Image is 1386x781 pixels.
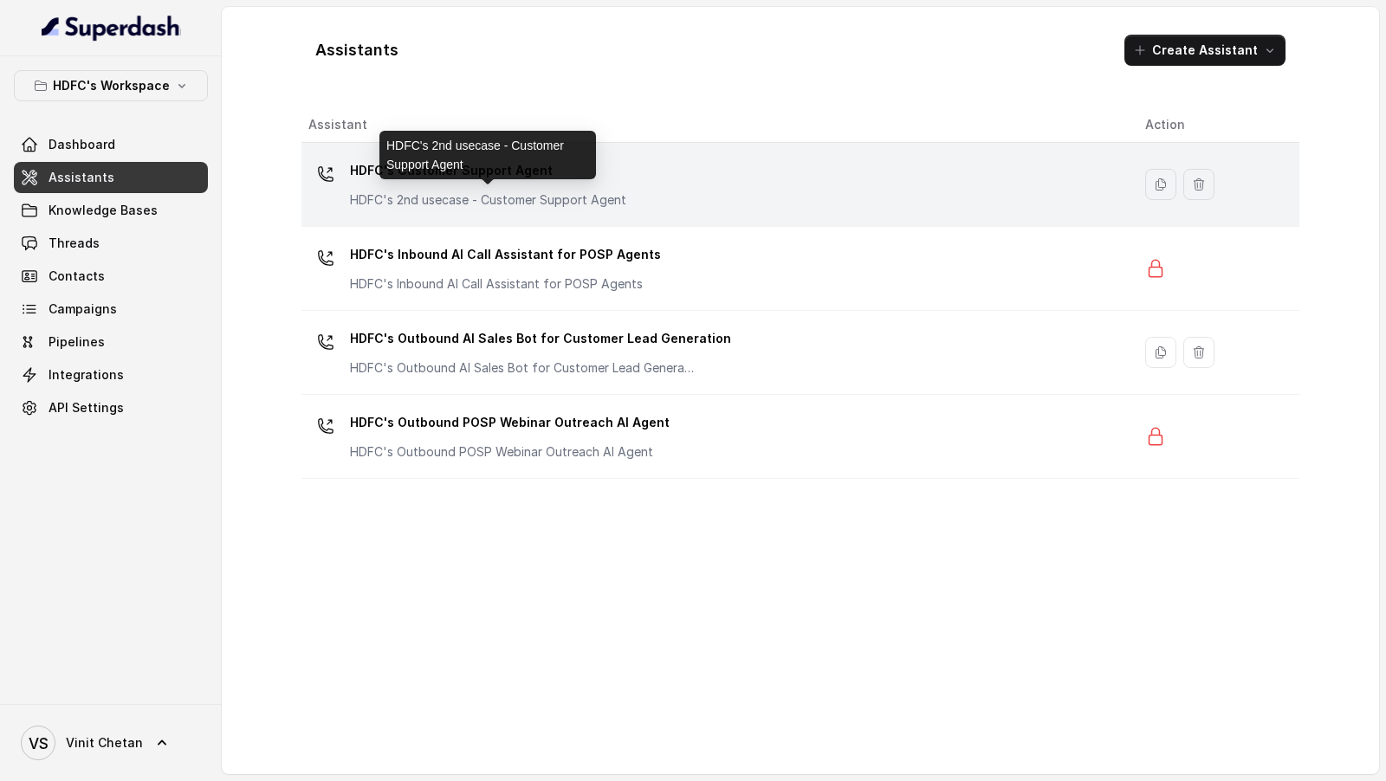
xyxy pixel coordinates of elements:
[49,202,158,219] span: Knowledge Bases
[301,107,1131,143] th: Assistant
[14,129,208,160] a: Dashboard
[350,191,626,209] p: HDFC's 2nd usecase - Customer Support Agent
[49,136,115,153] span: Dashboard
[14,162,208,193] a: Assistants
[1131,107,1300,143] th: Action
[14,261,208,292] a: Contacts
[49,333,105,351] span: Pipelines
[14,228,208,259] a: Threads
[315,36,398,64] h1: Assistants
[350,443,670,461] p: HDFC's Outbound POSP Webinar Outreach AI Agent
[66,734,143,752] span: Vinit Chetan
[350,325,731,352] p: HDFC's Outbound AI Sales Bot for Customer Lead Generation
[49,399,124,416] span: API Settings
[14,392,208,423] a: API Settings
[14,294,208,325] a: Campaigns
[350,157,626,184] p: HDFC's Customer Support Agent
[350,359,696,377] p: HDFC's Outbound AI Sales Bot for Customer Lead Generation
[14,719,208,767] a: Vinit Chetan
[49,235,100,252] span: Threads
[14,326,208,358] a: Pipelines
[49,169,114,186] span: Assistants
[14,195,208,226] a: Knowledge Bases
[49,366,124,384] span: Integrations
[29,734,49,752] text: VS
[350,275,661,293] p: HDFC's Inbound AI Call Assistant for POSP Agents
[379,131,596,179] div: HDFC's 2nd usecase - Customer Support Agent
[49,300,117,318] span: Campaigns
[350,241,661,268] p: HDFC's Inbound AI Call Assistant for POSP Agents
[53,75,170,96] p: HDFC's Workspace
[350,409,670,436] p: HDFC's Outbound POSP Webinar Outreach AI Agent
[42,14,181,42] img: light.svg
[14,70,208,101] button: HDFC's Workspace
[1124,35,1286,66] button: Create Assistant
[14,359,208,390] a: Integrations
[49,268,105,285] span: Contacts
